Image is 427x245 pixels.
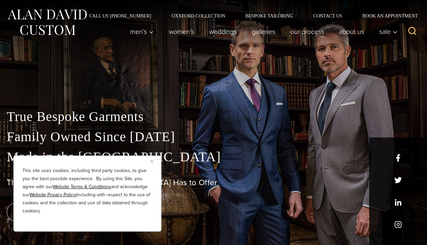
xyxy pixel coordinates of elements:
[7,7,87,37] img: Alan David Custom
[30,191,76,198] a: Website Privacy Policy
[7,178,420,188] h1: The Best Custom Suits [GEOGRAPHIC_DATA] Has to Offer
[404,24,420,40] button: View Search Form
[283,25,332,38] a: Our Process
[303,13,352,18] a: Contact Us
[7,107,420,167] p: True Bespoke Garments Family Owned Since [DATE] Made in the [GEOGRAPHIC_DATA]
[244,25,283,38] a: Galleries
[379,28,397,35] span: Sale
[130,28,154,35] span: Men’s
[79,13,420,18] nav: Secondary Navigation
[352,13,420,18] a: Book an Appointment
[53,183,111,190] a: Website Terms & Conditions
[202,25,244,38] a: weddings
[150,160,153,163] img: Close
[150,157,158,165] button: Close
[161,25,202,38] a: Women’s
[332,25,372,38] a: About Us
[79,13,161,18] a: Call Us [PHONE_NUMBER]
[7,203,101,221] a: book an appointment
[235,13,303,18] a: Bespoke Tailoring
[161,13,235,18] a: Oxxford Collection
[23,167,152,215] p: This site uses cookies, including third party cookies, to give you the best possible experience. ...
[123,25,401,38] nav: Primary Navigation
